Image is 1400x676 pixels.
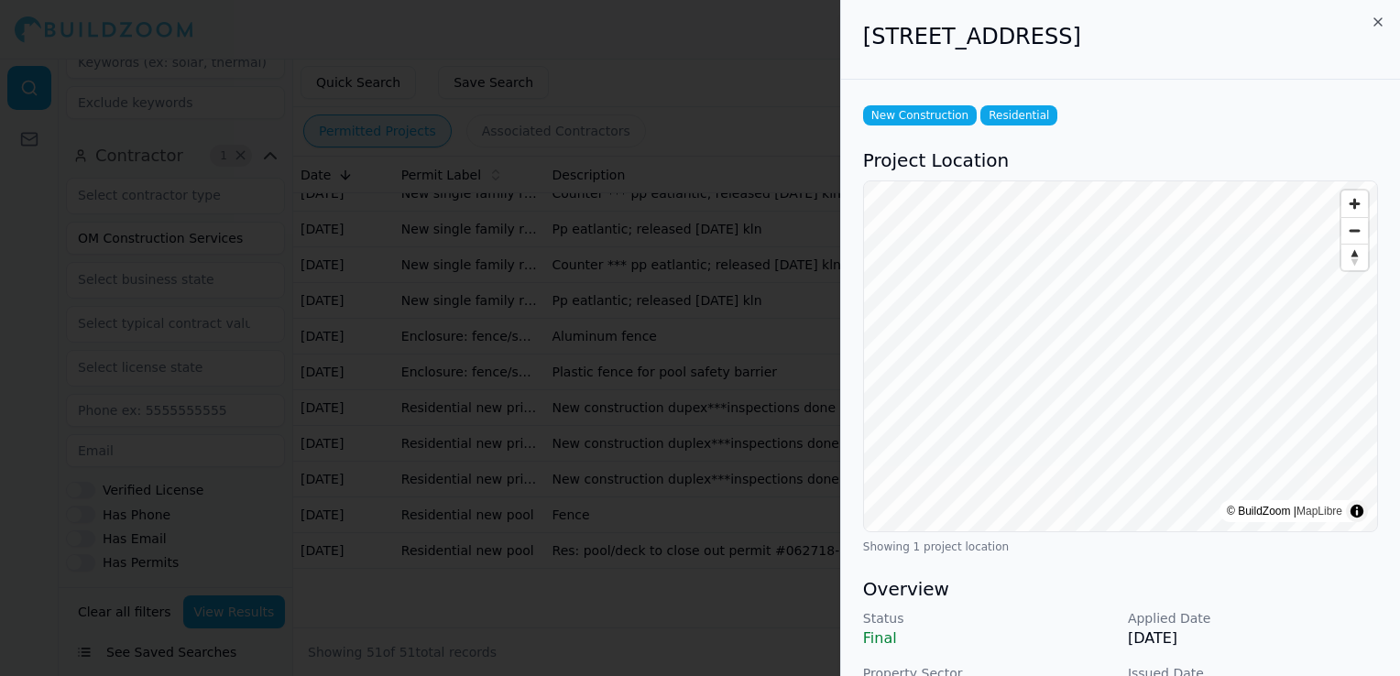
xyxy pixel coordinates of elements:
[980,105,1057,125] span: Residential
[1341,244,1368,270] button: Reset bearing to north
[1128,609,1378,627] p: Applied Date
[863,105,977,125] span: New Construction
[863,540,1378,554] div: Showing 1 project location
[1341,191,1368,217] button: Zoom in
[1227,502,1342,520] div: © BuildZoom |
[1346,500,1368,522] summary: Toggle attribution
[864,181,1378,531] canvas: Map
[863,22,1378,51] h2: [STREET_ADDRESS]
[863,609,1113,627] p: Status
[863,576,1378,602] h3: Overview
[863,627,1113,649] p: Final
[1296,505,1342,518] a: MapLibre
[863,147,1378,173] h3: Project Location
[1128,627,1378,649] p: [DATE]
[1341,217,1368,244] button: Zoom out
